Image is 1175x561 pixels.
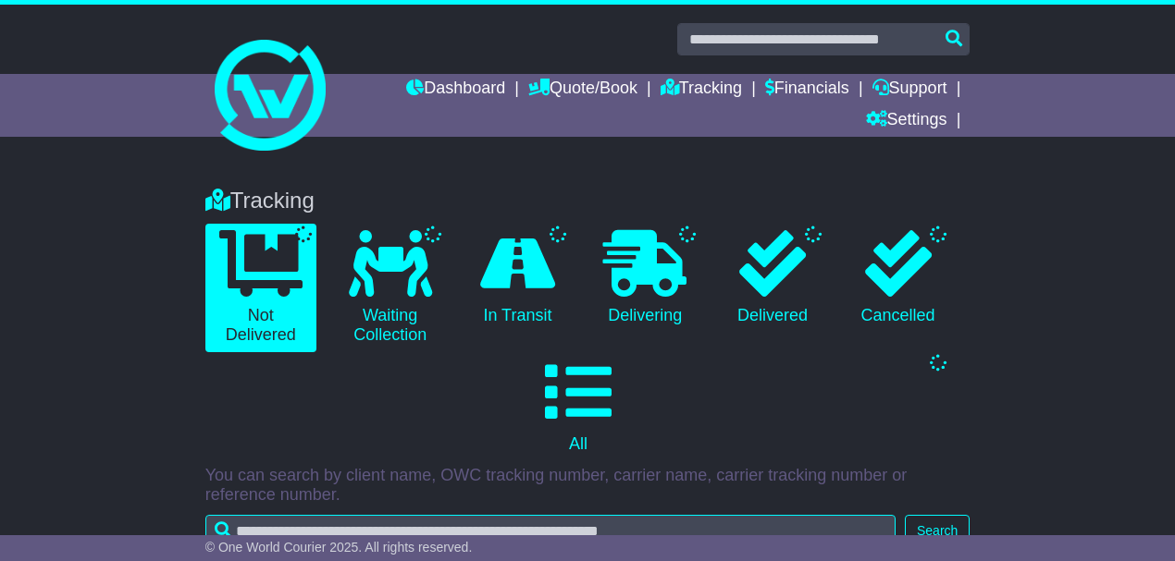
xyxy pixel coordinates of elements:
span: © One World Courier 2025. All rights reserved. [205,540,473,555]
p: You can search by client name, OWC tracking number, carrier name, carrier tracking number or refe... [205,466,971,506]
a: In Transit [464,224,572,333]
a: Cancelled [845,224,952,333]
div: Tracking [196,188,980,214]
a: Settings [866,105,947,137]
a: Tracking [661,74,742,105]
a: Quote/Book [528,74,637,105]
a: Financials [765,74,849,105]
a: Delivered [719,224,826,333]
a: Dashboard [406,74,505,105]
a: Not Delivered [205,224,316,352]
button: Search [905,515,970,547]
a: Waiting Collection [335,224,446,352]
a: All [205,352,952,461]
a: Support [872,74,947,105]
a: Delivering [589,224,700,333]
